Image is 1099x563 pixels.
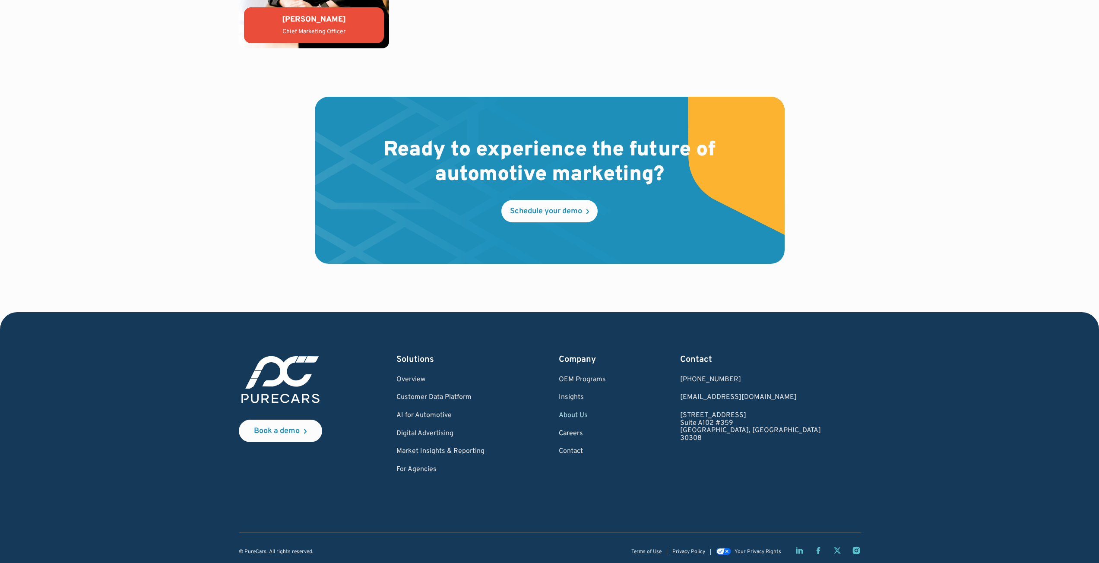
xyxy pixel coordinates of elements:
[559,376,606,384] a: OEM Programs
[239,420,322,442] a: Book a demo
[251,28,377,36] div: Chief Marketing Officer
[254,427,300,435] div: Book a demo
[370,138,729,188] h2: Ready to experience the future of automotive marketing?
[396,430,485,438] a: Digital Advertising
[559,412,606,420] a: About Us
[680,394,821,402] a: Email us
[251,14,377,25] div: [PERSON_NAME]
[396,412,485,420] a: AI for Automotive
[680,354,821,366] div: Contact
[833,546,842,555] a: Twitter X page
[631,549,662,555] a: Terms of Use
[735,549,781,555] div: Your Privacy Rights
[396,466,485,474] a: For Agencies
[501,200,598,222] a: Schedule your demo
[680,376,821,384] div: [PHONE_NUMBER]
[852,546,861,555] a: Instagram page
[814,546,823,555] a: Facebook page
[559,354,606,366] div: Company
[239,354,322,406] img: purecars logo
[510,208,582,215] div: Schedule your demo
[396,394,485,402] a: Customer Data Platform
[396,354,485,366] div: Solutions
[396,448,485,455] a: Market Insights & Reporting
[680,412,821,442] a: [STREET_ADDRESS]Suite A102 #359[GEOGRAPHIC_DATA], [GEOGRAPHIC_DATA]30308
[795,546,804,555] a: LinkedIn page
[716,549,781,555] a: Your Privacy Rights
[559,448,606,455] a: Contact
[239,549,314,555] div: © PureCars. All rights reserved.
[559,394,606,402] a: Insights
[396,376,485,384] a: Overview
[672,549,705,555] a: Privacy Policy
[559,430,606,438] a: Careers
